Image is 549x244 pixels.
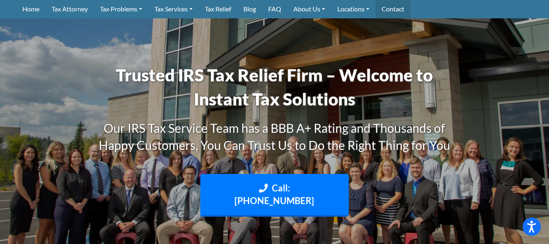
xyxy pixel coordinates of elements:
h3: Our IRS Tax Service Team has a BBB A+ Rating and Thousands of Happy Customers, You Can Trust Us t... [88,119,462,154]
h1: Trusted IRS Tax Relief Firm – Welcome to Instant Tax Solutions [88,63,462,111]
a: Call: [PHONE_NUMBER] [200,174,349,217]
